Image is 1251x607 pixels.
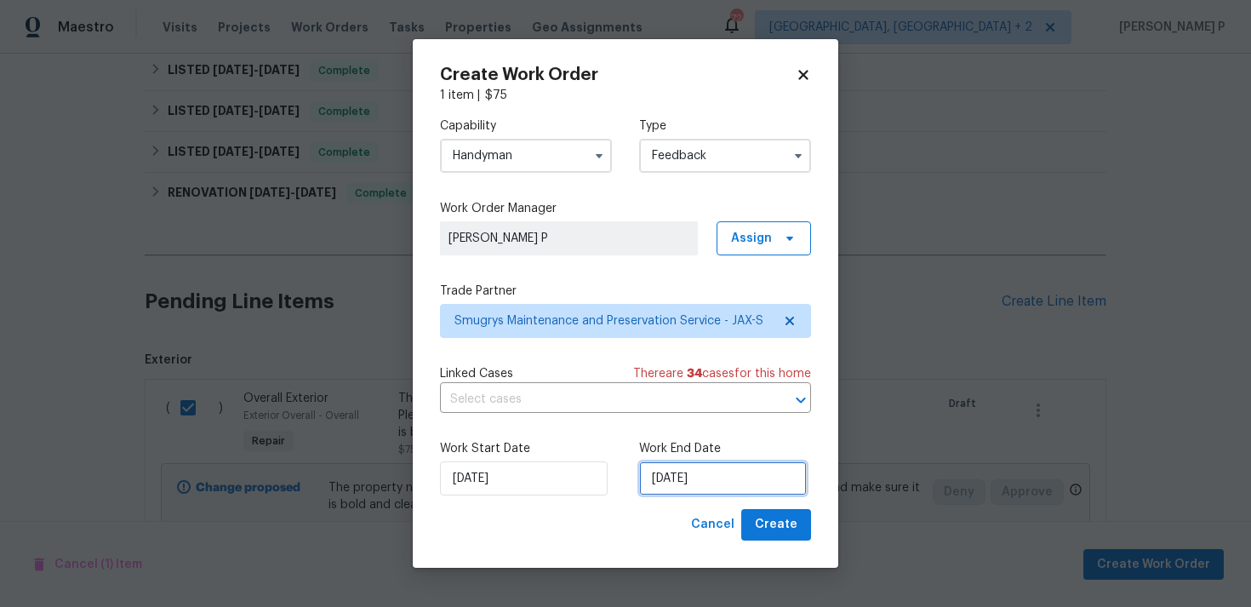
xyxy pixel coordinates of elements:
span: Assign [731,230,772,247]
label: Trade Partner [440,283,811,300]
input: Select... [639,139,811,173]
span: Cancel [691,514,734,535]
label: Work Start Date [440,440,612,457]
button: Open [789,388,813,412]
span: There are case s for this home [633,365,811,382]
input: M/D/YYYY [440,461,608,495]
span: Create [755,514,797,535]
span: $ 75 [485,89,507,101]
button: Show options [589,146,609,166]
h2: Create Work Order [440,66,796,83]
input: Select... [440,139,612,173]
label: Type [639,117,811,135]
div: 1 item | [440,87,811,104]
button: Create [741,509,811,541]
input: M/D/YYYY [639,461,807,495]
button: Cancel [684,509,741,541]
span: Smugrys Maintenance and Preservation Service - JAX-S [454,312,772,329]
label: Work End Date [639,440,811,457]
span: [PERSON_NAME] P [448,230,689,247]
input: Select cases [440,387,763,413]
button: Show options [788,146,808,166]
label: Capability [440,117,612,135]
span: Linked Cases [440,365,513,382]
span: 34 [687,368,702,380]
label: Work Order Manager [440,200,811,217]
